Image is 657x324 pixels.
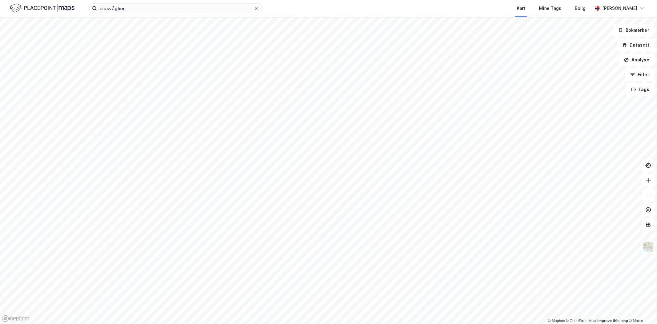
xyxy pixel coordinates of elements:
[626,83,655,96] button: Tags
[539,5,561,12] div: Mine Tags
[617,39,655,51] button: Datasett
[566,319,596,323] a: OpenStreetMap
[626,294,657,324] iframe: Chat Widget
[613,24,655,36] button: Bokmerker
[598,319,628,323] a: Improve this map
[517,5,525,12] div: Kart
[602,5,637,12] div: [PERSON_NAME]
[626,294,657,324] div: Kontrollprogram for chat
[643,241,654,253] img: Z
[2,315,29,322] a: Mapbox homepage
[97,4,254,13] input: Søk på adresse, matrikkel, gårdeiere, leietakere eller personer
[619,54,655,66] button: Analyse
[575,5,586,12] div: Bolig
[625,69,655,81] button: Filter
[10,3,75,14] img: logo.f888ab2527a4732fd821a326f86c7f29.svg
[548,319,565,323] a: Mapbox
